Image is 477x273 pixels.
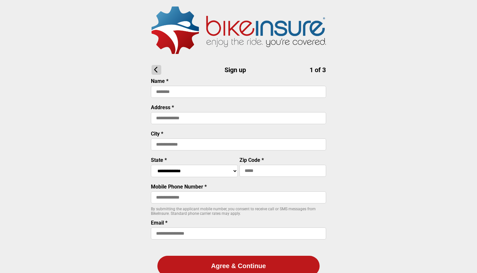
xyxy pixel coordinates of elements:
span: 1 of 3 [310,66,326,74]
label: Name * [151,78,168,84]
h1: Sign up [152,65,326,75]
label: City * [151,131,163,137]
p: By submitting the applicant mobile number, you consent to receive call or SMS messages from BikeI... [151,207,326,216]
label: Email * [151,220,167,226]
label: Zip Code * [239,157,264,163]
label: Mobile Phone Number * [151,184,207,190]
label: Address * [151,104,174,110]
label: State * [151,157,167,163]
